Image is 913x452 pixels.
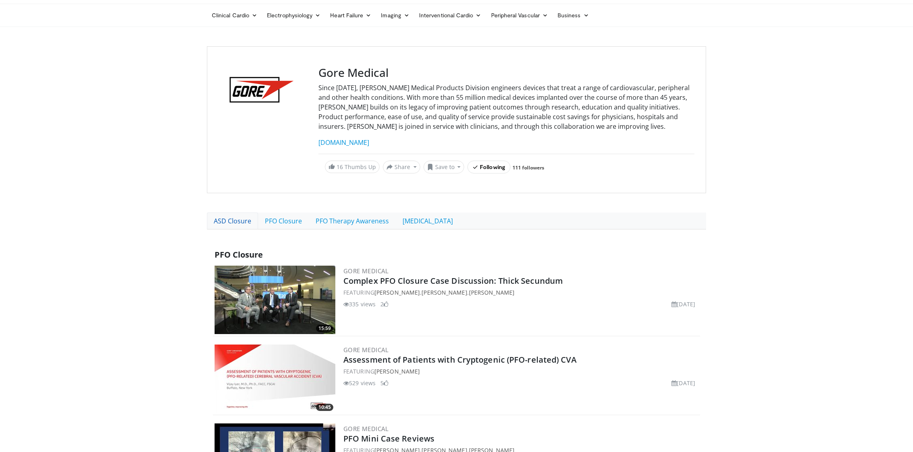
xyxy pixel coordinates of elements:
p: Since [DATE], [PERSON_NAME] Medical Products Division engineers devices that treat a range of car... [318,83,694,131]
a: Gore Medical [343,267,389,275]
a: Business [553,7,594,23]
a: PFO Mini Case Reviews [343,433,434,444]
a: Gore Medical [343,425,389,433]
span: 10:45 [316,404,333,411]
button: Save to [423,161,465,173]
div: FEATURING [343,367,698,376]
a: Peripheral Vascular [486,7,553,23]
a: ASD Closure [207,213,258,229]
a: 16 Thumbs Up [325,161,380,173]
li: [DATE] [671,300,695,308]
a: Electrophysiology [262,7,325,23]
a: [PERSON_NAME] [421,289,467,296]
a: [MEDICAL_DATA] [396,213,460,229]
span: 16 [337,163,343,171]
a: Gore Medical [343,346,389,354]
a: Clinical Cardio [207,7,262,23]
button: Share [383,161,420,173]
div: FEATURING , , [343,288,698,297]
a: Imaging [376,7,414,23]
a: [PERSON_NAME] [469,289,514,296]
li: [DATE] [671,379,695,387]
a: Assessment of Patients with Cryptogenic (PFO-related) CVA [343,354,576,365]
a: Heart Failure [325,7,376,23]
li: 2 [380,300,388,308]
img: 4fe8ae6f-a51b-4ca4-bfa1-3cf105c2bccc.300x170_q85_crop-smart_upscale.jpg [215,266,335,334]
a: 15:59 [215,266,335,334]
a: [DOMAIN_NAME] [318,138,369,147]
a: Complex PFO Closure Case Discussion: Thick Secundum [343,275,563,286]
a: PFO Therapy Awareness [309,213,396,229]
span: PFO Closure [215,249,263,260]
button: Following [467,161,510,173]
a: 111 followers [512,164,544,171]
a: [PERSON_NAME] [374,367,420,375]
span: 15:59 [316,325,333,332]
li: 5 [380,379,388,387]
a: 10:45 [215,345,335,413]
li: 529 views [343,379,376,387]
a: PFO Closure [258,213,309,229]
a: Interventional Cardio [414,7,486,23]
li: 335 views [343,300,376,308]
a: [PERSON_NAME] [374,289,420,296]
h3: Gore Medical [318,66,694,80]
img: e1f6f9dc-b478-417a-95be-24174feb4211.300x170_q85_crop-smart_upscale.jpg [215,345,335,413]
